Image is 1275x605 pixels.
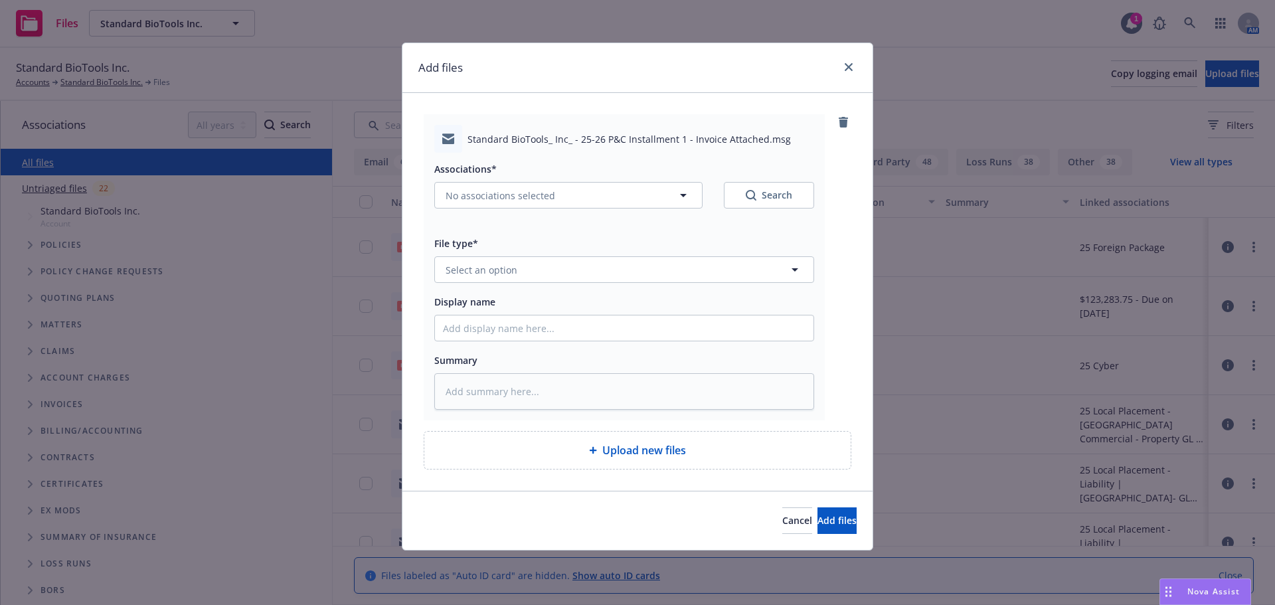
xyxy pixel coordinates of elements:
[434,237,478,250] span: File type*
[435,315,813,341] input: Add display name here...
[434,182,703,209] button: No associations selected
[724,182,814,209] button: SearchSearch
[782,514,812,527] span: Cancel
[817,514,857,527] span: Add files
[434,296,495,308] span: Display name
[434,354,477,367] span: Summary
[446,189,555,203] span: No associations selected
[835,114,851,130] a: remove
[434,256,814,283] button: Select an option
[418,59,463,76] h1: Add files
[1160,579,1177,604] div: Drag to move
[817,507,857,534] button: Add files
[841,59,857,75] a: close
[746,189,792,202] div: Search
[434,163,497,175] span: Associations*
[746,190,756,201] svg: Search
[424,431,851,470] div: Upload new files
[467,132,791,146] span: Standard BioTools_ Inc_ - 25-26 P&C Installment 1 - Invoice Attached.msg
[446,263,517,277] span: Select an option
[782,507,812,534] button: Cancel
[1187,586,1240,597] span: Nova Assist
[602,442,686,458] span: Upload new files
[1159,578,1251,605] button: Nova Assist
